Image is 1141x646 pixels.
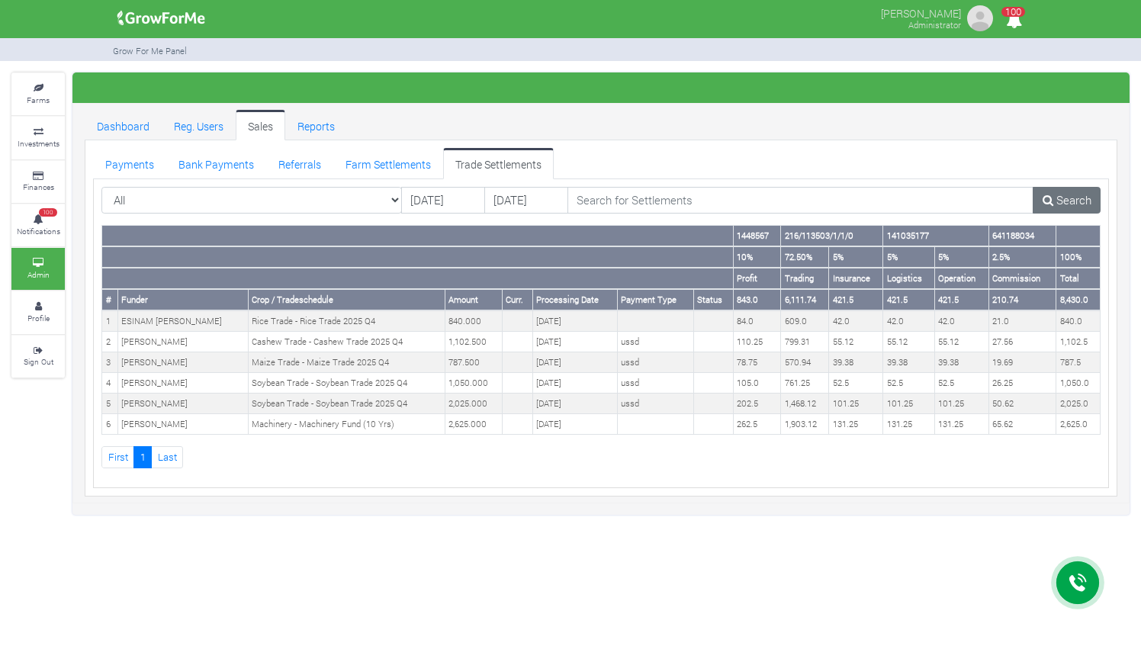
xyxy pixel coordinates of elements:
td: Rice Trade - Rice Trade 2025 Q4 [248,310,445,331]
small: Investments [18,138,59,149]
td: Soybean Trade - Soybean Trade 2025 Q4 [248,394,445,414]
th: Amount [445,289,502,310]
td: 787.5 [1056,352,1101,373]
td: 21.0 [988,310,1056,331]
td: 5 [102,394,118,414]
td: 787.500 [445,352,502,373]
a: Reg. Users [162,110,236,140]
th: 421.5 [829,289,883,310]
td: 1,102.5 [1056,332,1101,352]
td: 55.12 [829,332,883,352]
td: 570.94 [781,352,829,373]
td: 6 [102,414,118,435]
a: Last [151,446,183,468]
a: Farms [11,73,65,115]
th: Status [693,289,733,310]
th: Total [1056,268,1101,289]
td: 42.0 [883,310,935,331]
th: Commission [988,268,1056,289]
td: 761.25 [781,373,829,394]
td: ussd [617,394,693,414]
p: [PERSON_NAME] [881,3,961,21]
span: 100 [1001,7,1025,17]
td: 26.25 [988,373,1056,394]
th: 210.74 [988,289,1056,310]
th: # [102,289,118,310]
td: 1,903.12 [781,414,829,435]
th: Logistics [883,268,935,289]
td: 52.5 [934,373,988,394]
td: 39.38 [829,352,883,373]
th: Curr. [502,289,532,310]
a: Bank Payments [166,148,266,178]
td: 101.25 [883,394,935,414]
td: 39.38 [934,352,988,373]
td: 39.38 [883,352,935,373]
input: DD/MM/YYYY [484,187,568,214]
a: First [101,446,134,468]
td: [DATE] [532,394,617,414]
a: Sign Out [11,336,65,378]
small: Administrator [908,19,961,31]
td: Machinery - Machinery Fund (10 Yrs) [248,414,445,435]
td: 840.0 [1056,310,1101,331]
td: 131.25 [829,414,883,435]
th: Crop / Tradeschedule [248,289,445,310]
td: 4 [102,373,118,394]
th: Insurance [829,268,883,289]
th: 421.5 [934,289,988,310]
a: Farm Settlements [333,148,443,178]
td: 110.25 [733,332,781,352]
a: 100 [999,14,1029,29]
td: Cashew Trade - Cashew Trade 2025 Q4 [248,332,445,352]
th: 216/113503/1/1/0 [781,226,883,246]
td: Maize Trade - Maize Trade 2025 Q4 [248,352,445,373]
img: growforme image [112,3,211,34]
td: 1,050.0 [1056,373,1101,394]
td: [DATE] [532,414,617,435]
td: 1 [102,310,118,331]
th: 100% [1056,246,1101,268]
span: 100 [39,208,57,217]
th: 421.5 [883,289,935,310]
td: 799.31 [781,332,829,352]
td: 105.0 [733,373,781,394]
td: 19.69 [988,352,1056,373]
td: 131.25 [883,414,935,435]
td: 1,050.000 [445,373,502,394]
td: [PERSON_NAME] [117,414,248,435]
small: Farms [27,95,50,105]
td: 27.56 [988,332,1056,352]
td: [PERSON_NAME] [117,394,248,414]
img: growforme image [965,3,995,34]
th: 5% [883,246,935,268]
th: Operation [934,268,988,289]
th: 641188034 [988,226,1056,246]
td: 52.5 [883,373,935,394]
th: 5% [829,246,883,268]
td: 3 [102,352,118,373]
th: 843.0 [733,289,781,310]
a: Sales [236,110,285,140]
small: Sign Out [24,356,53,367]
td: 131.25 [934,414,988,435]
i: Notifications [999,3,1029,37]
td: 202.5 [733,394,781,414]
th: 10% [733,246,781,268]
small: Finances [23,182,54,192]
td: ESINAM [PERSON_NAME] [117,310,248,331]
input: Search for Settlements [567,187,1034,214]
th: Processing Date [532,289,617,310]
th: 2.5% [988,246,1056,268]
a: Investments [11,117,65,159]
td: [PERSON_NAME] [117,352,248,373]
a: Referrals [266,148,333,178]
a: Payments [93,148,166,178]
th: Funder [117,289,248,310]
td: 262.5 [733,414,781,435]
td: [DATE] [532,373,617,394]
td: 101.25 [829,394,883,414]
td: ussd [617,352,693,373]
td: 42.0 [829,310,883,331]
th: Trading [781,268,829,289]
